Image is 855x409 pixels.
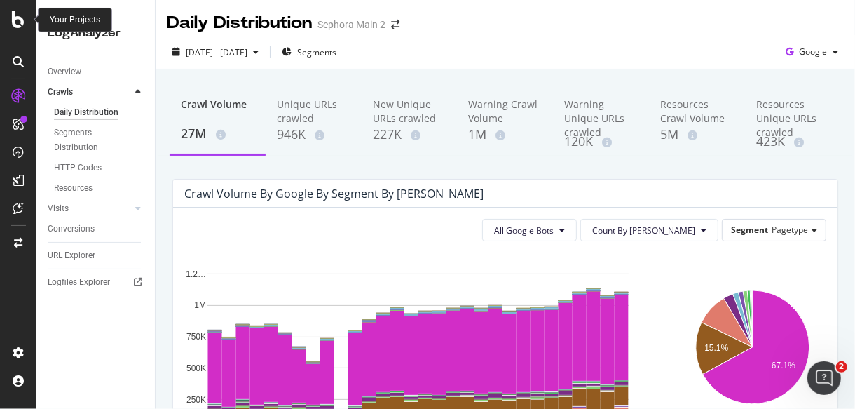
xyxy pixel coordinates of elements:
div: Warning Crawl Volume [469,98,542,126]
div: 120K [564,133,638,151]
a: Visits [48,201,131,216]
a: Overview [48,65,145,79]
div: Daily Distribution [167,11,312,35]
span: Count By Day [592,224,695,236]
div: Segments Distribution [54,126,132,155]
a: URL Explorer [48,248,145,263]
div: Unique URLs crawled [277,98,350,126]
button: [DATE] - [DATE] [167,41,264,63]
div: Daily Distribution [54,105,118,120]
div: Crawl Volume [181,98,254,124]
div: Sephora Main 2 [317,18,385,32]
a: Daily Distribution [54,105,145,120]
div: Resources Crawl Volume [660,98,734,126]
button: All Google Bots [482,219,577,241]
div: 5M [660,126,734,144]
a: HTTP Codes [54,161,145,175]
span: Google [799,46,827,58]
text: 67.1% [772,361,795,371]
text: 750K [186,333,206,342]
div: URL Explorer [48,248,95,263]
div: Crawl Volume by google by Segment by [PERSON_NAME] [184,187,484,201]
div: 423K [756,133,830,151]
div: Conversions [48,222,95,236]
text: 15.1% [704,344,728,354]
span: All Google Bots [494,224,554,236]
span: Pagetype [772,224,808,236]
button: Google [780,41,844,63]
iframe: Intercom live chat [807,361,841,395]
div: Overview [48,65,81,79]
a: Logfiles Explorer [48,275,145,290]
span: Segments [297,46,336,58]
text: 250K [186,395,206,405]
div: 27M [181,125,254,143]
span: Segment [731,224,768,236]
a: Crawls [48,85,131,100]
div: 1M [469,126,542,144]
div: Crawls [48,85,73,100]
div: Resources [54,181,93,196]
div: New Unique URLs crawled [373,98,446,126]
a: Segments Distribution [54,126,145,155]
div: Resources Unique URLs crawled [756,98,830,133]
div: HTTP Codes [54,161,102,175]
div: arrow-right-arrow-left [391,20,399,29]
a: Conversions [48,222,145,236]
div: Logfiles Explorer [48,275,110,290]
a: Resources [54,181,145,196]
button: Count By [PERSON_NAME] [580,219,718,241]
text: 1M [194,301,206,311]
button: Segments [276,41,342,63]
div: Warning Unique URLs crawled [564,98,638,133]
div: 227K [373,126,446,144]
div: LogAnalyzer [48,25,144,41]
div: 946K [277,126,350,144]
span: [DATE] - [DATE] [186,46,247,58]
span: 2 [836,361,847,373]
div: Your Projects [50,14,100,26]
div: Visits [48,201,69,216]
text: 1.2… [186,269,206,279]
text: 500K [186,363,206,373]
